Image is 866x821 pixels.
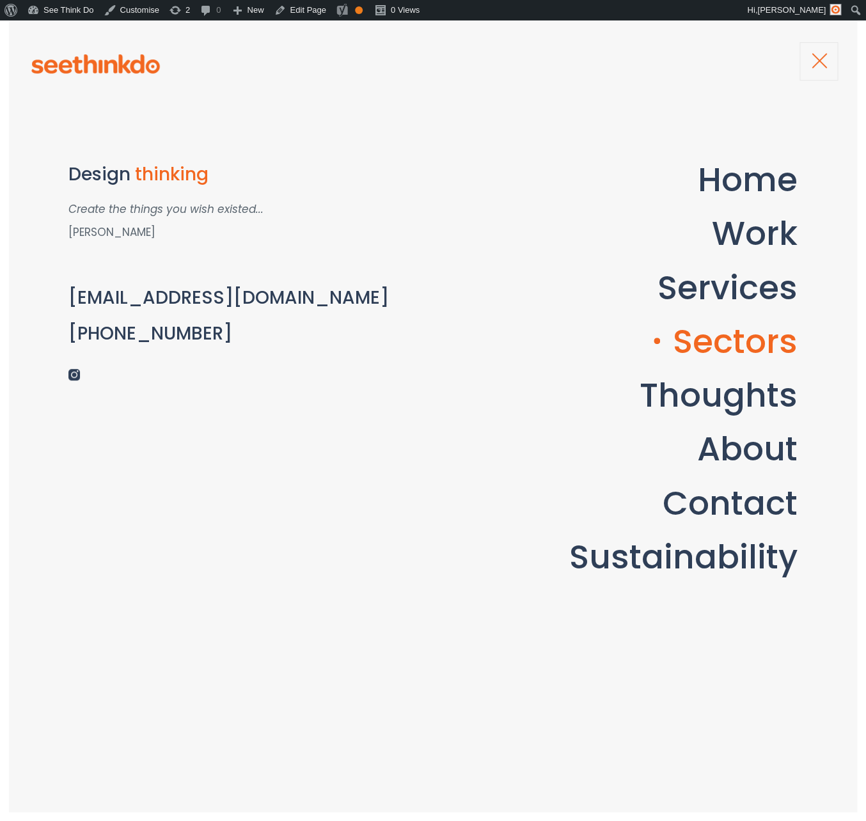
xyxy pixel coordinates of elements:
a: Home [679,156,798,203]
a: Sectors [654,318,798,364]
a: [PHONE_NUMBER] [68,321,232,346]
p: [PERSON_NAME] [68,222,486,242]
a: Thoughts [620,371,798,418]
p: Create the things you wish existed... [68,199,486,219]
span: thinking [135,162,209,187]
a: About [678,425,798,472]
span: Design [68,162,130,187]
a: Services [638,264,798,311]
a: Sustainability [550,533,798,580]
h3: Design thinking [68,165,486,185]
div: OK [355,6,363,14]
a: [EMAIL_ADDRESS][DOMAIN_NAME] [68,285,389,310]
img: instagram-dark.png [68,369,80,380]
a: Contact [643,480,798,526]
img: see-think-do-logo.png [31,54,160,74]
span: [PERSON_NAME] [757,5,826,15]
a: Work [693,210,798,256]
